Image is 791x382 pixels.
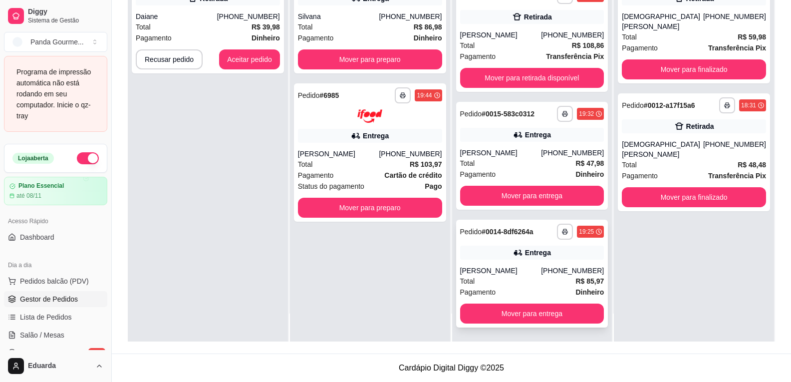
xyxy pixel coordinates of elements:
strong: Dinheiro [575,170,604,178]
div: Programa de impressão automática não está rodando em seu computador. Inicie o qz-tray [16,66,95,121]
strong: R$ 103,97 [410,160,442,168]
div: 18:31 [741,101,756,109]
strong: Transferência Pix [546,52,604,60]
strong: # 6985 [319,91,339,99]
button: Pedidos balcão (PDV) [4,273,107,289]
div: [PHONE_NUMBER] [703,139,766,159]
strong: R$ 39,98 [252,23,280,31]
span: Total [460,276,475,287]
strong: Cartão de crédito [384,171,442,179]
div: Entrega [525,130,551,140]
div: Daiane [136,11,217,21]
span: Diggy Bot [20,348,50,358]
span: Total [136,21,151,32]
strong: Dinheiro [252,34,280,42]
div: [DEMOGRAPHIC_DATA][PERSON_NAME] [622,139,703,159]
span: Pagamento [460,169,496,180]
strong: Dinheiro [414,34,442,42]
span: Pedido [460,110,482,118]
strong: # 0012-a17f15a6 [644,101,695,109]
span: Pagamento [298,170,334,181]
strong: R$ 108,86 [572,41,604,49]
span: Sistema de Gestão [28,16,103,24]
button: Mover para entrega [460,186,604,206]
div: [PHONE_NUMBER] [217,11,280,21]
strong: Transferência Pix [708,172,766,180]
span: Pagamento [298,32,334,43]
div: [PERSON_NAME] [460,148,541,158]
button: Alterar Status [77,152,99,164]
footer: Cardápio Digital Diggy © 2025 [112,354,791,382]
div: Retirada [686,121,714,131]
div: Entrega [363,131,389,141]
span: Pagamento [136,32,172,43]
button: Recusar pedido [136,49,203,69]
button: Mover para preparo [298,198,442,218]
div: [PERSON_NAME] [298,149,379,159]
a: DiggySistema de Gestão [4,4,107,28]
div: Silvana [298,11,379,21]
span: Pagamento [460,287,496,298]
strong: # 0014-8df6264a [482,228,533,236]
strong: R$ 47,98 [575,159,604,167]
div: [DEMOGRAPHIC_DATA][PERSON_NAME] [622,11,703,31]
div: [PHONE_NUMBER] [379,149,442,159]
span: Total [622,159,637,170]
div: [PHONE_NUMBER] [541,30,604,40]
button: Mover para entrega [460,304,604,324]
div: [PERSON_NAME] [460,30,541,40]
strong: R$ 59,98 [738,33,766,41]
a: Salão / Mesas [4,327,107,343]
span: Pagamento [622,42,658,53]
span: Gestor de Pedidos [20,294,78,304]
strong: Pago [425,182,442,190]
strong: Transferência Pix [708,44,766,52]
div: Entrega [525,248,551,258]
strong: Dinheiro [575,288,604,296]
span: Eduarda [28,362,91,371]
strong: R$ 85,97 [575,277,604,285]
div: Acesso Rápido [4,213,107,229]
button: Select a team [4,32,107,52]
strong: R$ 48,48 [738,161,766,169]
a: Diggy Botnovo [4,345,107,361]
span: Total [460,40,475,51]
span: Pedido [460,228,482,236]
a: Gestor de Pedidos [4,291,107,307]
button: Mover para finalizado [622,187,766,207]
span: Total [622,31,637,42]
button: Aceitar pedido [219,49,280,69]
button: Eduarda [4,354,107,378]
div: [PHONE_NUMBER] [541,148,604,158]
strong: # 0015-583c0312 [482,110,534,118]
article: até 08/11 [16,192,41,200]
span: Status do pagamento [298,181,364,192]
div: [PERSON_NAME] [460,266,541,276]
button: Mover para retirada disponível [460,68,604,88]
span: Pagamento [460,51,496,62]
span: Total [298,21,313,32]
button: Mover para preparo [298,49,442,69]
span: Pagamento [622,170,658,181]
div: Dia a dia [4,257,107,273]
div: 19:25 [579,228,594,236]
div: Panda Gourme ... [30,37,84,47]
span: Diggy [28,7,103,16]
img: ifood [357,109,382,123]
span: Salão / Mesas [20,330,64,340]
div: [PHONE_NUMBER] [379,11,442,21]
span: Total [298,159,313,170]
article: Plano Essencial [18,182,64,190]
a: Dashboard [4,229,107,245]
a: Plano Essencialaté 08/11 [4,177,107,205]
strong: R$ 86,98 [414,23,442,31]
div: [PHONE_NUMBER] [703,11,766,31]
span: Pedido [622,101,644,109]
div: Retirada [524,12,552,22]
span: Pedidos balcão (PDV) [20,276,89,286]
div: Loja aberta [12,153,54,164]
div: 19:32 [579,110,594,118]
span: Total [460,158,475,169]
a: Lista de Pedidos [4,309,107,325]
span: Lista de Pedidos [20,312,72,322]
